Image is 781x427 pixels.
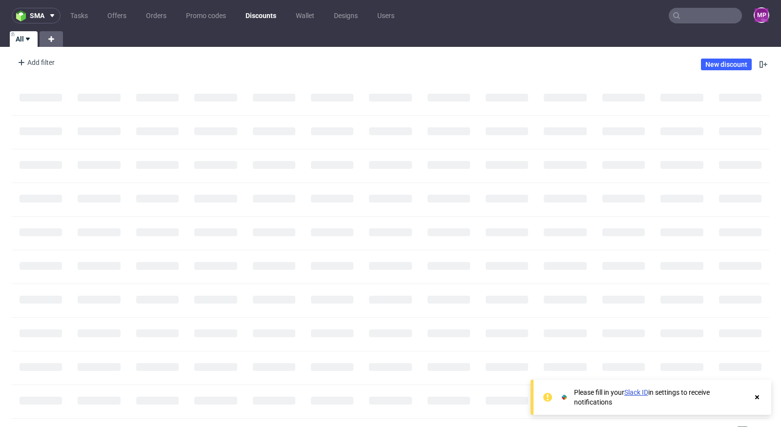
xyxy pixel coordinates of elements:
div: Add filter [14,55,57,70]
button: sma [12,8,61,23]
a: Promo codes [180,8,232,23]
a: New discount [701,59,752,70]
a: Orders [140,8,172,23]
a: Offers [102,8,132,23]
a: Designs [328,8,364,23]
img: Slack [559,392,569,402]
img: logo [16,10,30,21]
figcaption: MP [755,8,768,22]
a: Tasks [64,8,94,23]
a: Slack ID [624,388,648,396]
div: Please fill in your in settings to receive notifications [574,387,748,407]
a: Users [371,8,400,23]
span: sma [30,12,44,19]
a: Discounts [240,8,282,23]
a: Wallet [290,8,320,23]
a: All [10,31,38,47]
